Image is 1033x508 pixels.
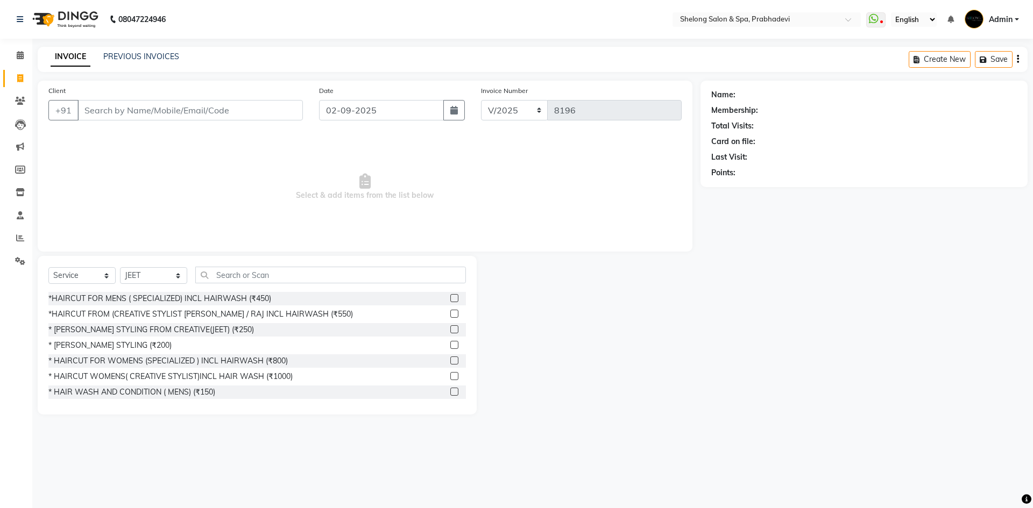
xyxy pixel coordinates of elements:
[48,133,682,241] span: Select & add items from the list below
[48,309,353,320] div: *HAIRCUT FROM (CREATIVE STYLIST [PERSON_NAME] / RAJ INCL HAIRWASH (₹550)
[48,100,79,120] button: +91
[51,47,90,67] a: INVOICE
[48,371,293,382] div: * HAIRCUT WOMENS( CREATIVE STYLIST)INCL HAIR WASH (₹1000)
[48,86,66,96] label: Client
[48,293,271,304] div: *HAIRCUT FOR MENS ( SPECIALIZED) INCL HAIRWASH (₹450)
[711,105,758,116] div: Membership:
[711,120,754,132] div: Total Visits:
[711,152,747,163] div: Last Visit:
[27,4,101,34] img: logo
[48,324,254,335] div: * [PERSON_NAME] STYLING FROM CREATIVE(JEET) (₹250)
[989,14,1013,25] span: Admin
[481,86,528,96] label: Invoice Number
[711,167,735,178] div: Points:
[711,89,735,101] div: Name:
[48,340,172,351] div: * [PERSON_NAME] STYLING (₹200)
[77,100,303,120] input: Search by Name/Mobile/Email/Code
[975,51,1013,68] button: Save
[48,387,215,398] div: * HAIR WASH AND CONDITION ( MENS) (₹150)
[48,355,288,367] div: * HAIRCUT FOR WOMENS (SPECIALIZED ) INCL HAIRWASH (₹800)
[118,4,166,34] b: 08047224946
[965,10,984,28] img: Admin
[909,51,971,68] button: Create New
[195,267,466,283] input: Search or Scan
[103,52,179,61] a: PREVIOUS INVOICES
[711,136,755,147] div: Card on file:
[319,86,334,96] label: Date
